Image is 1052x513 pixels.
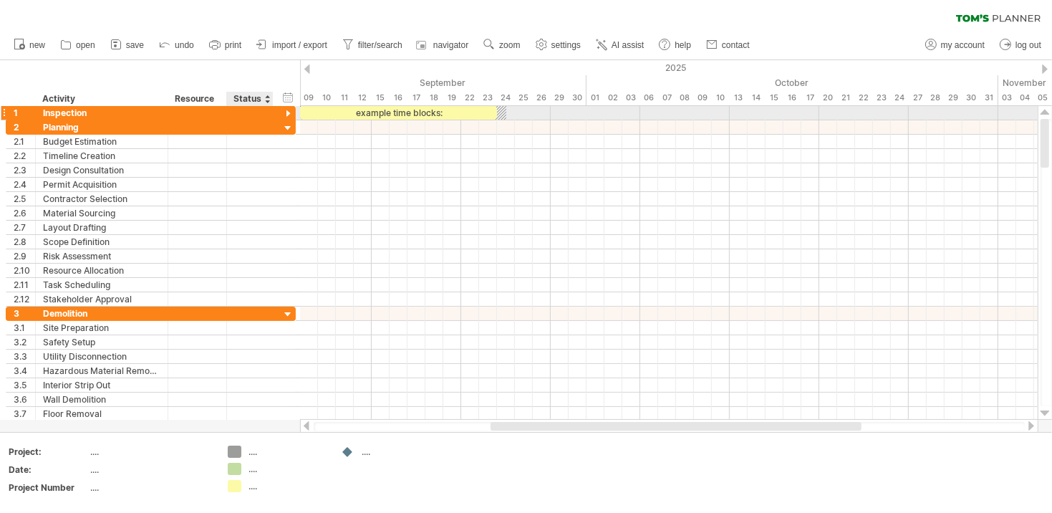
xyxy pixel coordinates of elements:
div: Tuesday, 21 October 2025 [837,90,855,105]
div: Interior Strip Out [43,378,160,392]
a: filter/search [339,36,407,54]
div: Scope Definition [43,235,160,249]
div: 2.8 [14,235,35,249]
div: Friday, 24 October 2025 [891,90,909,105]
div: September 2025 [193,75,587,90]
div: Hazardous Material Removal [43,364,160,378]
div: Thursday, 11 September 2025 [336,90,354,105]
div: Timeline Creation [43,149,160,163]
div: Wednesday, 10 September 2025 [318,90,336,105]
div: 2.6 [14,206,35,220]
span: contact [722,40,750,50]
div: 2.9 [14,249,35,263]
span: my account [941,40,985,50]
div: Site Preparation [43,321,160,335]
div: Risk Assessment [43,249,160,263]
a: my account [922,36,989,54]
div: Monday, 13 October 2025 [730,90,748,105]
div: Wednesday, 17 September 2025 [407,90,425,105]
div: Friday, 19 September 2025 [443,90,461,105]
div: example time blocks: [300,106,497,120]
div: Friday, 3 October 2025 [622,90,640,105]
span: filter/search [358,40,402,50]
a: AI assist [592,36,648,54]
div: Tuesday, 4 November 2025 [1016,90,1034,105]
div: 3.2 [14,335,35,349]
div: Safety Setup [43,335,160,349]
div: Project: [9,446,87,458]
div: Thursday, 9 October 2025 [694,90,712,105]
div: Layout Drafting [43,221,160,234]
span: navigator [433,40,468,50]
span: AI assist [612,40,644,50]
div: Monday, 20 October 2025 [819,90,837,105]
div: 2.4 [14,178,35,191]
div: Friday, 10 October 2025 [712,90,730,105]
div: 3.1 [14,321,35,335]
a: navigator [414,36,473,54]
div: Tuesday, 28 October 2025 [927,90,945,105]
div: .... [362,446,440,458]
div: 3.7 [14,407,35,421]
a: log out [996,36,1046,54]
div: Monday, 15 September 2025 [372,90,390,105]
div: Floor Removal [43,407,160,421]
a: print [206,36,246,54]
div: Friday, 31 October 2025 [980,90,998,105]
div: October 2025 [587,75,998,90]
div: Friday, 17 October 2025 [801,90,819,105]
div: .... [248,446,327,458]
div: .... [248,463,327,475]
div: Wall Demolition [43,393,160,406]
span: import / export [272,40,327,50]
div: 2.7 [14,221,35,234]
div: Resource [175,92,218,106]
div: Budget Estimation [43,135,160,148]
div: Planning [43,120,160,134]
span: undo [175,40,194,50]
div: 2.12 [14,292,35,306]
div: 3.3 [14,350,35,363]
div: Tuesday, 23 September 2025 [479,90,497,105]
div: 2.10 [14,264,35,277]
div: Monday, 3 November 2025 [998,90,1016,105]
div: Tuesday, 16 September 2025 [390,90,407,105]
div: Date: [9,464,87,476]
div: 3.5 [14,378,35,392]
div: 2.3 [14,163,35,177]
div: Permit Acquisition [43,178,160,191]
div: Thursday, 2 October 2025 [604,90,622,105]
div: Thursday, 18 September 2025 [425,90,443,105]
div: Thursday, 23 October 2025 [873,90,891,105]
div: .... [90,481,211,494]
div: 2.5 [14,192,35,206]
div: Inspection [43,106,160,120]
div: .... [90,464,211,476]
div: 3 [14,307,35,320]
span: print [225,40,241,50]
div: 3.6 [14,393,35,406]
div: Wednesday, 22 October 2025 [855,90,873,105]
div: Tuesday, 9 September 2025 [300,90,318,105]
div: 2.2 [14,149,35,163]
span: help [675,40,691,50]
div: Utility Disconnection [43,350,160,363]
div: Monday, 27 October 2025 [909,90,927,105]
div: Status [233,92,265,106]
div: Monday, 29 September 2025 [551,90,569,105]
div: Tuesday, 14 October 2025 [748,90,766,105]
div: Resource Allocation [43,264,160,277]
a: undo [155,36,198,54]
a: zoom [480,36,524,54]
div: Monday, 6 October 2025 [640,90,658,105]
div: Monday, 22 September 2025 [461,90,479,105]
div: Wednesday, 15 October 2025 [766,90,783,105]
div: 2 [14,120,35,134]
div: Wednesday, 24 September 2025 [497,90,515,105]
a: save [107,36,148,54]
div: Tuesday, 7 October 2025 [658,90,676,105]
div: Material Sourcing [43,206,160,220]
div: Thursday, 25 September 2025 [515,90,533,105]
div: Wednesday, 8 October 2025 [676,90,694,105]
a: import / export [253,36,332,54]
